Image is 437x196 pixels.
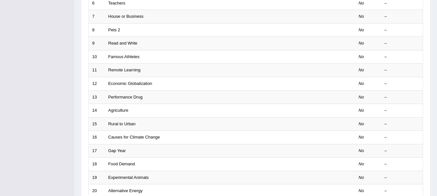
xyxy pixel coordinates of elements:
a: Economic Globalization [108,81,152,86]
em: No [359,108,364,113]
em: No [359,148,364,153]
a: Experimental Animals [108,175,149,180]
div: – [385,134,420,140]
div: – [385,94,420,100]
a: Teachers [108,1,126,5]
em: No [359,175,364,180]
td: 8 [89,23,105,37]
div: – [385,27,420,33]
td: 19 [89,171,105,184]
div: – [385,40,420,46]
div: – [385,0,420,6]
em: No [359,161,364,166]
em: No [359,135,364,139]
em: No [359,81,364,86]
td: 16 [89,131,105,144]
td: 12 [89,77,105,90]
td: 10 [89,50,105,64]
div: – [385,67,420,73]
div: – [385,148,420,154]
em: No [359,1,364,5]
a: Famous Athletes [108,54,140,59]
td: 17 [89,144,105,158]
a: Gap Year [108,148,126,153]
div: – [385,121,420,127]
td: 9 [89,37,105,50]
em: No [359,188,364,193]
em: No [359,95,364,99]
em: No [359,27,364,32]
div: – [385,175,420,181]
td: 18 [89,158,105,171]
div: – [385,161,420,167]
div: – [385,14,420,20]
em: No [359,121,364,126]
div: – [385,188,420,194]
td: 7 [89,10,105,24]
td: 13 [89,90,105,104]
td: 11 [89,64,105,77]
a: Agriculture [108,108,128,113]
td: 15 [89,117,105,131]
div: – [385,108,420,114]
em: No [359,14,364,19]
div: – [385,54,420,60]
a: Performance Drug [108,95,143,99]
a: Food Demand [108,161,135,166]
div: – [385,81,420,87]
a: Causes for Climate Change [108,135,160,139]
a: Pets 2 [108,27,120,32]
a: Rural to Urban [108,121,136,126]
a: House or Business [108,14,144,19]
td: 14 [89,104,105,118]
em: No [359,54,364,59]
a: Alternative Energy [108,188,143,193]
em: No [359,67,364,72]
a: Remote Learning [108,67,141,72]
em: No [359,41,364,46]
a: Read and Write [108,41,137,46]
